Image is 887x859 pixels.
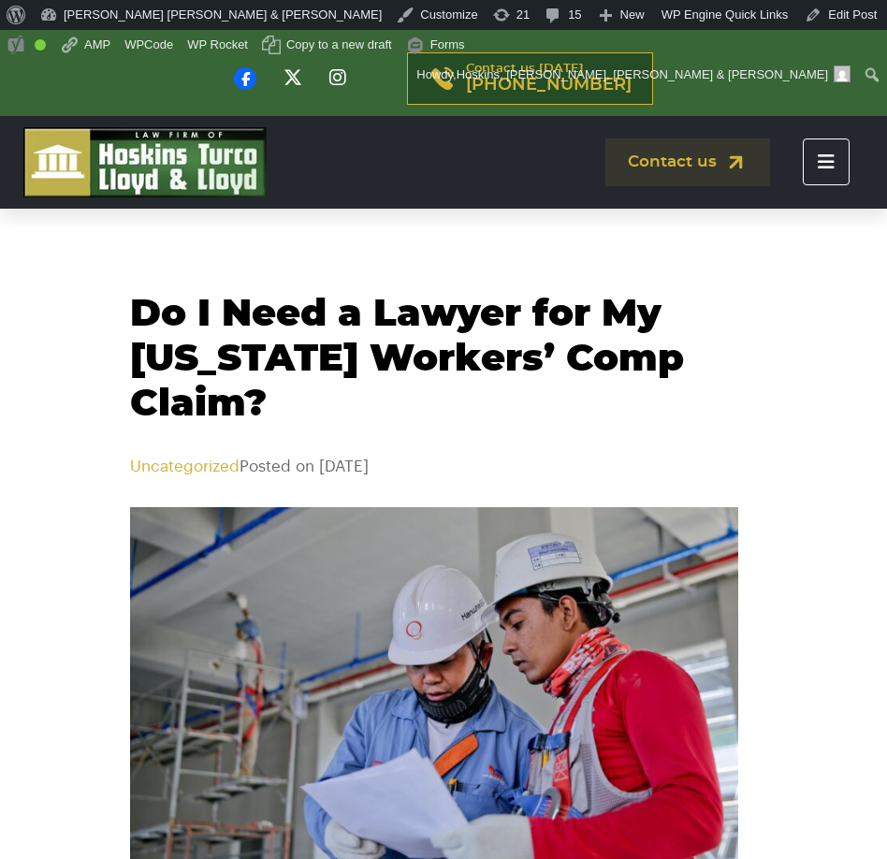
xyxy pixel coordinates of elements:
a: Uncategorized [130,459,240,474]
span: Hoskins, [PERSON_NAME], [PERSON_NAME] & [PERSON_NAME] [457,67,828,81]
span: Forms [430,30,465,60]
img: logo [23,127,267,197]
a: WPCode [118,30,181,60]
a: Contact us [605,138,770,186]
span: Copy to a new draft [286,30,392,60]
a: WP Rocket [181,30,255,60]
div: Good [35,39,46,51]
h1: Do I Need a Lawyer for My [US_STATE] Workers’ Comp Claim? [130,292,757,427]
button: Toggle navigation [803,138,850,185]
a: View AMP version [53,30,118,60]
p: Posted on [DATE] [130,455,757,479]
a: Contact us [DATE][PHONE_NUMBER] [407,52,653,105]
a: Howdy, [410,60,858,90]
